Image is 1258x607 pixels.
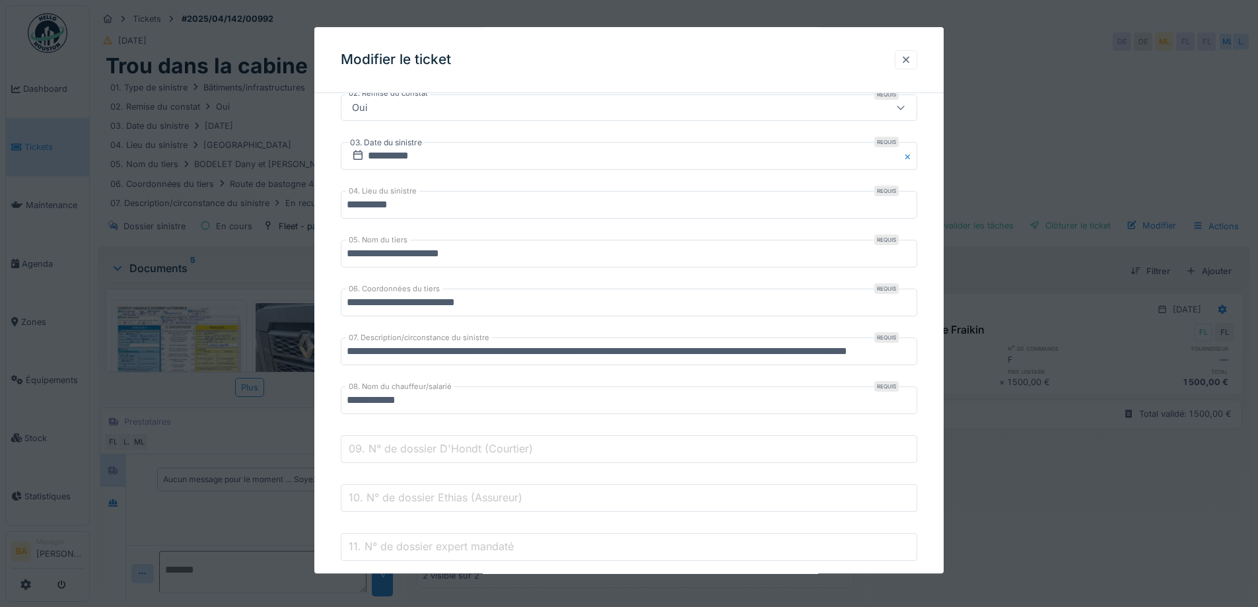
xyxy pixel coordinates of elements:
div: Requis [874,284,899,295]
div: Requis [874,137,899,148]
label: 04. Lieu du sinistre [346,186,419,197]
h3: Modifier le ticket [341,52,451,68]
div: Requis [874,382,899,392]
label: 10. N° de dossier Ethias (Assureur) [346,490,525,506]
label: 05. Nom du tiers [346,235,410,246]
label: 08. Nom du chauffeur/salarié [346,382,454,393]
label: 07. Description/circonstance du sinistre [346,333,492,344]
div: Requis [874,333,899,343]
button: Close [903,143,917,170]
div: Requis [874,186,899,197]
label: 11. N° de dossier expert mandaté [346,539,516,555]
label: 03. Date du sinistre [349,136,423,151]
label: 06. Coordonnées du tiers [346,284,442,295]
div: Oui [347,101,372,116]
div: Requis [874,90,899,100]
div: Requis [874,235,899,246]
label: 02. Remise du constat [346,89,431,100]
label: 09. N° de dossier D'Hondt (Courtier) [346,441,536,457]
